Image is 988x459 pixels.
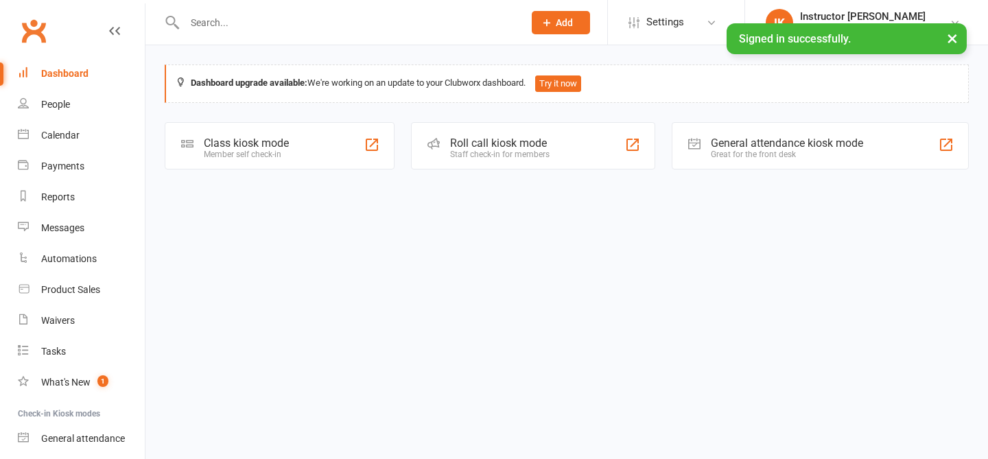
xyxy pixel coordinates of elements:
div: Tasks [41,346,66,357]
div: We're working on an update to your Clubworx dashboard. [165,64,969,103]
div: Staff check-in for members [450,150,550,159]
span: Signed in successfully. [739,32,851,45]
div: Roll call kiosk mode [450,137,550,150]
div: Automations [41,253,97,264]
a: Clubworx [16,14,51,48]
div: Reports [41,191,75,202]
div: IK [766,9,793,36]
div: General attendance kiosk mode [711,137,863,150]
div: Product Sales [41,284,100,295]
a: Calendar [18,120,145,151]
span: Settings [646,7,684,38]
div: Waivers [41,315,75,326]
div: Instructor [PERSON_NAME] [800,10,950,23]
button: Try it now [535,75,581,92]
div: Calendar [41,130,80,141]
button: Add [532,11,590,34]
div: People [41,99,70,110]
a: Product Sales [18,274,145,305]
div: Dashboard [41,68,89,79]
strong: Dashboard upgrade available: [191,78,307,88]
div: Messages [41,222,84,233]
button: × [940,23,965,53]
div: Harlow Hot Yoga, Pilates and Barre [800,23,950,35]
a: Waivers [18,305,145,336]
div: Payments [41,161,84,172]
a: Automations [18,244,145,274]
span: Add [556,17,573,28]
a: People [18,89,145,120]
div: General attendance [41,433,125,444]
a: Tasks [18,336,145,367]
a: Messages [18,213,145,244]
span: 1 [97,375,108,387]
a: Dashboard [18,58,145,89]
a: Reports [18,182,145,213]
div: What's New [41,377,91,388]
div: Member self check-in [204,150,289,159]
a: Payments [18,151,145,182]
a: What's New1 [18,367,145,398]
div: Class kiosk mode [204,137,289,150]
input: Search... [180,13,514,32]
a: General attendance kiosk mode [18,423,145,454]
div: Great for the front desk [711,150,863,159]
